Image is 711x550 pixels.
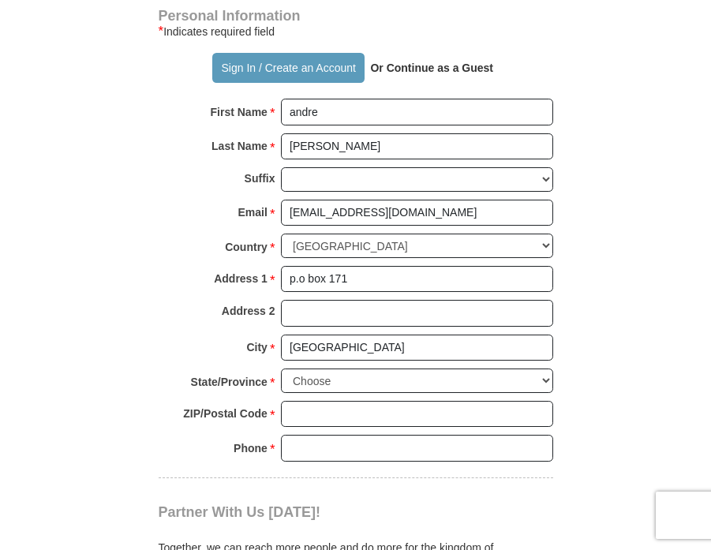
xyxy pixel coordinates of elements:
strong: ZIP/Postal Code [183,402,268,425]
strong: Country [225,236,268,258]
strong: Email [238,201,268,223]
strong: First Name [211,101,268,123]
strong: City [246,336,267,358]
strong: Address 2 [222,300,275,322]
strong: Suffix [245,167,275,189]
strong: State/Province [191,371,268,393]
strong: Last Name [211,135,268,157]
h4: Personal Information [159,9,553,22]
button: Sign In / Create an Account [212,53,365,83]
div: Indicates required field [159,22,553,41]
strong: Or Continue as a Guest [370,62,493,74]
strong: Phone [234,437,268,459]
strong: Address 1 [214,268,268,290]
span: Partner With Us [DATE]! [159,504,321,520]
